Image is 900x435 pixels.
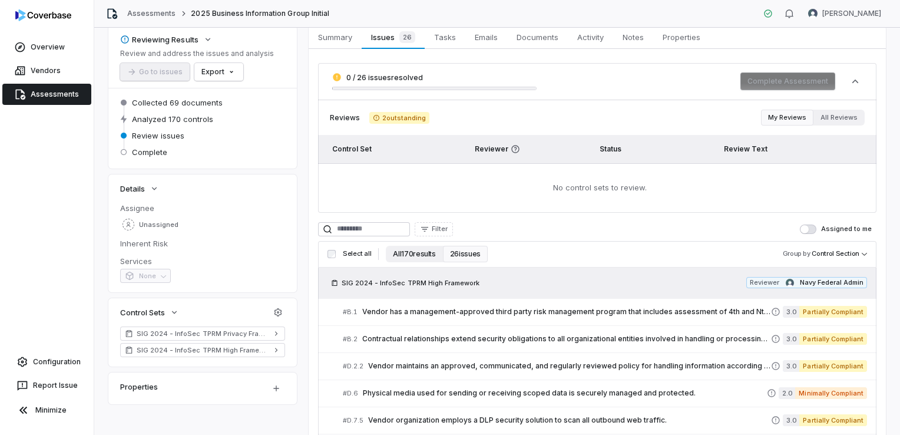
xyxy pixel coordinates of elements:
[2,84,91,105] a: Assessments
[117,29,216,50] button: Reviewing Results
[368,361,771,371] span: Vendor maintains an approved, communicated, and regularly reviewed policy for handling informatio...
[362,334,771,344] span: Contractual relationships extend security obligations to all organizational entities involved in ...
[332,144,372,153] span: Control Set
[800,278,864,287] span: Navy Federal Admin
[512,29,563,45] span: Documents
[2,37,91,58] a: Overview
[786,279,794,287] img: Navy Federal Admin avatar
[137,329,269,338] span: SIG 2024 - InfoSec TPRM Privacy Framework
[799,360,867,372] span: Partially Compliant
[343,299,867,325] a: #B.1Vendor has a management-approved third party risk management program that includes assessment...
[120,307,165,318] span: Control Sets
[618,29,648,45] span: Notes
[795,387,867,399] span: Minimally Compliant
[343,416,363,425] span: # D.7.5
[194,63,243,81] button: Export
[573,29,608,45] span: Activity
[330,113,360,123] span: Reviews
[429,29,461,45] span: Tasks
[343,326,867,352] a: #B.2Contractual relationships extend security obligations to all organizational entities involved...
[658,29,705,45] span: Properties
[600,144,621,153] span: Status
[443,246,488,262] button: 26 issues
[120,203,285,213] dt: Assignee
[343,308,358,317] span: # B.1
[343,353,867,380] a: #D.2.2Vendor maintains an approved, communicated, and regularly reviewed policy for handling info...
[313,29,357,45] span: Summary
[783,360,799,372] span: 3.0
[132,97,223,108] span: Collected 69 documents
[137,345,269,355] span: SIG 2024 - InfoSec TPRM High Framework
[318,163,876,213] td: No control sets to review.
[783,414,799,426] span: 3.0
[761,110,813,126] button: My Reviews
[761,110,865,126] div: Review filter
[724,144,767,153] span: Review Text
[343,407,867,434] a: #D.7.5Vendor organization employs a DLP security solution to scan all outbound web traffic.3.0Par...
[191,9,329,18] span: 2025 Business Information Group Initial
[386,246,442,262] button: All 170 results
[362,307,771,317] span: Vendor has a management-approved third party risk management program that includes assessment of ...
[5,398,89,422] button: Minimize
[783,306,799,318] span: 3.0
[132,130,184,141] span: Review issues
[799,306,867,318] span: Partially Compliant
[368,416,771,425] span: Vendor organization employs a DLP security solution to scan all outbound web traffic.
[813,110,865,126] button: All Reviews
[15,9,71,21] img: logo-D7KZi-bG.svg
[369,112,429,124] span: 2 outstanding
[2,60,91,81] a: Vendors
[470,29,502,45] span: Emails
[343,380,867,407] a: #D.6Physical media used for sending or receiving scoped data is securely managed and protected.2....
[801,5,888,22] button: Travis Helton avatar[PERSON_NAME]
[783,249,810,258] span: Group by
[120,238,285,249] dt: Inherent Risk
[346,73,423,82] span: 0 / 26 issues resolved
[117,178,163,199] button: Details
[343,249,371,258] span: Select all
[5,375,89,396] button: Report Issue
[117,302,183,323] button: Control Sets
[800,225,872,234] label: Assigned to me
[343,335,358,344] span: # B.2
[799,414,867,426] span: Partially Compliant
[5,351,89,373] a: Configuration
[132,114,213,124] span: Analyzed 170 controls
[120,49,274,58] p: Review and address the issues and analysis
[399,31,415,43] span: 26
[808,9,818,18] img: Travis Helton avatar
[415,222,453,236] button: Filter
[120,343,285,357] a: SIG 2024 - InfoSec TPRM High Framework
[750,278,779,287] span: Reviewer
[127,9,176,18] a: Assessments
[327,250,336,258] input: Select all
[120,327,285,341] a: SIG 2024 - InfoSec TPRM Privacy Framework
[343,389,358,398] span: # D.6
[120,34,198,45] div: Reviewing Results
[120,256,285,266] dt: Services
[342,278,479,288] span: SIG 2024 - InfoSec TPRM High Framework
[800,225,816,234] button: Assigned to me
[343,362,363,371] span: # D.2.2
[363,388,767,398] span: Physical media used for sending or receiving scoped data is securely managed and protected.
[366,29,419,45] span: Issues
[475,144,585,154] span: Reviewer
[822,9,881,18] span: [PERSON_NAME]
[132,147,167,157] span: Complete
[120,183,145,194] span: Details
[779,387,795,399] span: 2.0
[799,333,867,345] span: Partially Compliant
[432,225,448,233] span: Filter
[139,220,178,229] span: Unassigned
[783,333,799,345] span: 3.0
